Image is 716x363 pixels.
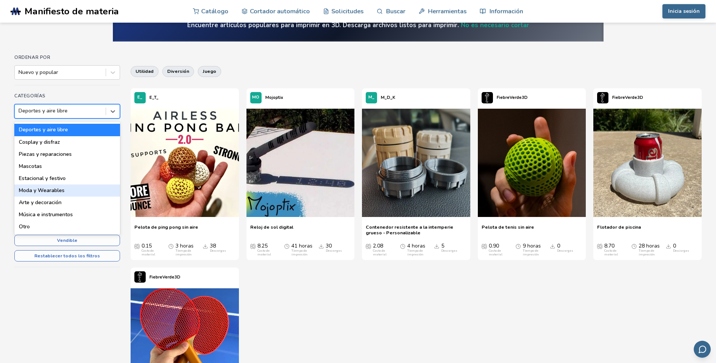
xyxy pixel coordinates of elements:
[597,243,602,249] span: Costo promedio
[250,243,256,249] span: Costo promedio
[257,243,268,249] font: 8.25
[14,209,120,221] div: Música e instrumentos
[319,243,324,249] span: Descargas
[639,249,664,256] div: Tiempo de impresión
[597,92,608,103] img: Perfil de FeverGreen3D
[14,185,120,197] div: Moda y Wearables
[478,88,531,107] a: Perfil de FeverGreen3DFiebreVerde3D
[149,94,159,102] p: E_T_
[14,55,120,60] h4: Ordenar por
[407,243,425,249] font: 4 horas
[441,249,457,253] div: Descargas
[482,224,534,235] a: Pelota de tenis sin aire
[134,271,146,283] img: Perfil de FeverGreen3D
[210,243,216,249] font: 38
[198,66,221,77] button: juego
[373,243,383,249] font: 2.08
[482,243,487,249] span: Costo promedio
[523,243,541,249] font: 9 horas
[137,95,142,100] span: E_
[368,95,374,100] span: M_
[597,224,641,235] a: Flotador de piscina
[523,249,548,256] div: Tiempo de impresión
[673,243,676,249] font: 0
[434,243,439,249] span: Descargas
[131,66,159,77] button: utilidad
[142,243,152,249] font: 0.15
[557,243,560,249] font: 0
[497,94,528,102] p: FiebreVerde3D
[14,124,120,136] div: Deportes y aire libre
[291,249,317,256] div: Tiempo de impresión
[25,6,119,17] span: Manifiesto de materia
[14,93,120,98] h4: Categorías
[662,4,705,18] button: Inicia sesión
[604,249,630,256] div: Costo de material
[187,21,459,29] font: Encuentre artículos populares para imprimir en 3D. Descarga archivos listos para imprimir.
[612,94,643,102] p: FiebreVerde3D
[250,8,310,15] font: Cortador automático
[639,243,660,249] font: 28 horas
[257,249,283,256] div: Costo de material
[14,172,120,185] div: Estacional y festivo
[203,243,208,249] span: Descargas
[550,243,555,249] span: Descargas
[326,243,332,249] font: 30
[441,243,444,249] font: 5
[176,243,194,249] font: 3 horas
[604,243,614,249] font: 8.70
[18,69,20,75] input: Nuevo y popular
[489,243,499,249] font: 0.90
[14,250,120,261] button: Restablecer todos los filtros
[694,341,711,358] button: Enviar comentarios por correo electrónico
[373,249,398,256] div: Costo de material
[381,94,395,102] p: M_D_K
[142,249,167,256] div: Costo de material
[18,108,20,114] input: Deportes y aire libreTodas las categoríasPiezas y accesorios para impresoras 3DAccesorios electró...
[265,94,283,102] p: Mojoptix
[557,249,573,253] div: Descargas
[490,8,523,15] font: Información
[134,243,140,249] span: Costo promedio
[461,21,529,29] a: No es necesario cortar
[593,88,647,107] a: Perfil de FeverGreen3DFiebreVerde3D
[489,249,514,256] div: Costo de material
[284,243,289,249] span: Tiempo medio de impresión
[366,243,371,249] span: Costo promedio
[210,249,226,253] div: Descargas
[407,249,433,256] div: Tiempo de impresión
[326,249,342,253] div: Descargas
[201,8,228,15] font: Catálogo
[162,66,194,77] button: diversión
[400,243,405,249] span: Tiempo medio de impresión
[134,224,198,235] a: Pelota de ping pong sin aire
[673,249,689,253] div: Descargas
[14,148,120,160] div: Piezas y reparaciones
[14,136,120,148] div: Cosplay y disfraz
[14,235,120,246] button: Vendible
[252,95,259,100] span: MO
[291,243,313,249] font: 41 horas
[176,249,201,256] div: Tiempo de impresión
[14,197,120,209] div: Arte y decoración
[14,221,120,233] div: Otro
[131,268,184,286] a: Perfil de FeverGreen3DFiebreVerde3D
[631,243,637,249] span: Tiempo medio de impresión
[428,8,467,15] font: Herramientas
[168,243,174,249] span: Tiempo medio de impresión
[516,243,521,249] span: Tiempo medio de impresión
[14,160,120,172] div: Mascotas
[666,243,671,249] span: Descargas
[482,92,493,103] img: Perfil de FeverGreen3D
[250,224,293,235] a: Reloj de sol digital
[366,224,467,235] a: Contenedor resistente a la intemperie grueso - Personalizable
[149,273,180,281] p: FiebreVerde3D
[331,8,363,15] font: Solicitudes
[386,8,405,15] font: Buscar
